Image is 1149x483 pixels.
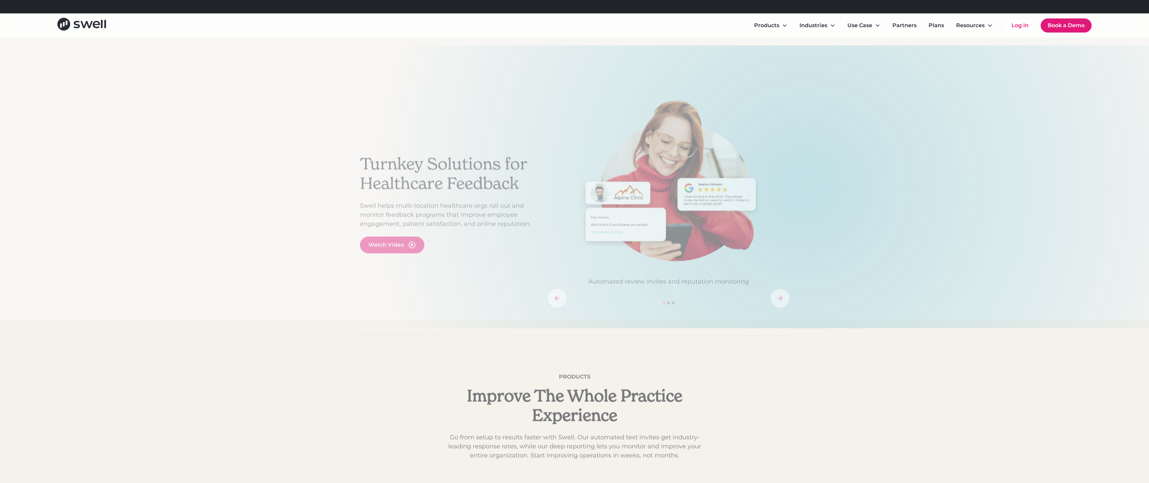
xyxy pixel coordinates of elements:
[771,289,789,308] div: next slide
[548,289,567,308] div: previous slide
[1041,18,1092,33] a: Book a Demo
[847,21,872,30] div: Use Case
[548,277,789,286] p: Automated review invites and reputation monitoring
[663,302,665,304] div: Show slide 1 of 3
[749,19,793,32] div: Products
[360,236,424,253] a: open lightbox
[446,373,703,381] div: Products
[57,18,106,33] a: home
[360,201,541,228] p: Swell helps multi-location healthcare orgs roll out and monitor feedback programs that improve em...
[548,100,789,286] div: 1 of 3
[548,100,789,308] div: carousel
[368,241,404,249] div: Watch Video
[923,19,949,32] a: Plans
[446,433,703,460] p: Go from setup to results faster with Swell. Our automated text invites get industry-leading respo...
[842,19,886,32] div: Use Case
[754,21,779,30] div: Products
[667,302,670,304] div: Show slide 2 of 3
[956,21,985,30] div: Resources
[794,19,841,32] div: Industries
[672,302,675,304] div: Show slide 3 of 3
[446,386,703,425] h2: Improve The Whole Practice Experience
[799,21,827,30] div: Industries
[951,19,998,32] div: Resources
[360,155,541,193] h2: Turnkey Solutions for Healthcare Feedback
[1005,19,1035,32] a: Log In
[887,19,922,32] a: Partners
